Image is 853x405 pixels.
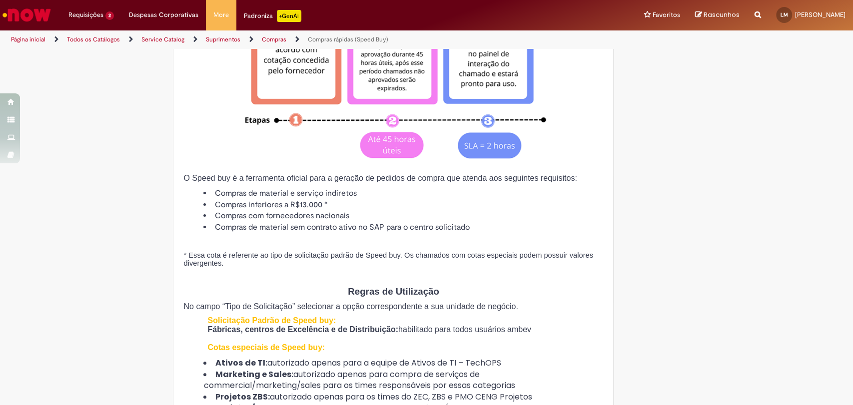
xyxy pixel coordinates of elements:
[215,369,293,380] strong: Marketing e Sales:
[207,325,398,334] span: Fábricas, centros de Excelência e de Distribuição:
[207,343,325,352] span: Cotas especiais de Speed buy:
[348,286,439,297] span: Regras de Utilização
[183,302,518,311] span: No campo “Tipo de Solicitação” selecionar a opção correspondente a sua unidade de negócio.
[11,35,45,43] a: Página inicial
[183,251,593,267] span: * Essa cota é referente ao tipo de solicitação padrão de Speed buy. Os chamados com cotas especia...
[129,10,198,20] span: Despesas Corporativas
[67,35,120,43] a: Todos os Catálogos
[203,210,603,222] li: Compras com fornecedores nacionais
[1,5,52,25] img: ServiceNow
[653,10,680,20] span: Favoritos
[795,10,846,19] span: [PERSON_NAME]
[244,357,267,369] strong: de TI:
[215,391,269,403] strong: Projetos ZBS:
[398,325,531,334] span: habilitado para todos usuários ambev
[262,35,286,43] a: Compras
[7,30,561,49] ul: Trilhas de página
[215,357,242,369] strong: Ativos
[213,10,229,20] span: More
[244,10,301,22] div: Padroniza
[695,10,740,20] a: Rascunhos
[269,391,532,403] span: autorizado apenas para os times do ZEC, ZBS e PMO CENG Projetos
[206,35,240,43] a: Suprimentos
[203,188,603,199] li: Compras de material e serviço indiretos
[308,35,388,43] a: Compras rápidas (Speed Buy)
[203,199,603,211] li: Compras inferiores a R$13.000 *
[704,10,740,19] span: Rascunhos
[203,222,603,233] li: Compras de material sem contrato ativo no SAP para o centro solicitado
[203,369,515,392] span: autorizado apenas para compra de serviços de commercial/marketing/sales para os times responsávei...
[141,35,184,43] a: Service Catalog
[68,10,103,20] span: Requisições
[781,11,788,18] span: LM
[105,11,114,20] span: 2
[207,316,336,325] span: Solicitação Padrão de Speed buy:
[277,10,301,22] p: +GenAi
[183,174,577,182] span: O Speed buy é a ferramenta oficial para a geração de pedidos de compra que atenda aos seguintes r...
[242,357,501,369] span: autorizado apenas para a equipe de Ativos de TI – TechOPS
